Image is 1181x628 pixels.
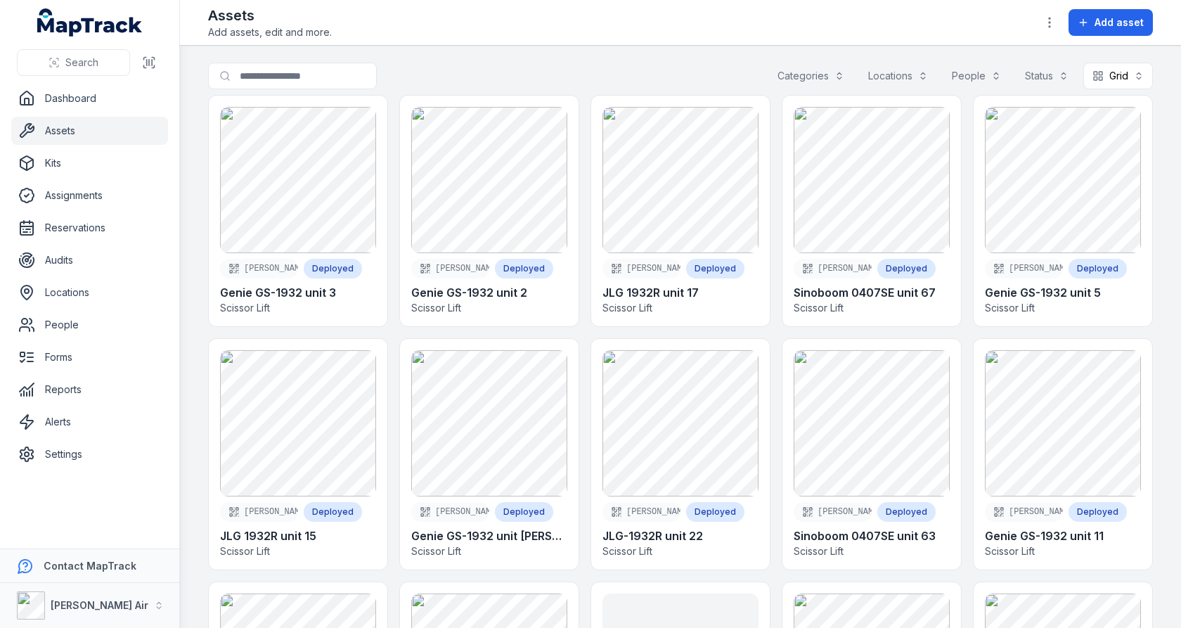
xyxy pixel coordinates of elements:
[11,343,168,371] a: Forms
[11,440,168,468] a: Settings
[1095,15,1144,30] span: Add asset
[11,408,168,436] a: Alerts
[1069,9,1153,36] button: Add asset
[44,560,136,572] strong: Contact MapTrack
[11,246,168,274] a: Audits
[1083,63,1153,89] button: Grid
[943,63,1010,89] button: People
[37,8,143,37] a: MapTrack
[11,376,168,404] a: Reports
[11,84,168,113] a: Dashboard
[11,311,168,339] a: People
[65,56,98,70] span: Search
[1016,63,1078,89] button: Status
[51,599,148,611] strong: [PERSON_NAME] Air
[17,49,130,76] button: Search
[11,149,168,177] a: Kits
[11,278,168,307] a: Locations
[11,214,168,242] a: Reservations
[768,63,853,89] button: Categories
[208,6,332,25] h2: Assets
[208,25,332,39] span: Add assets, edit and more.
[11,181,168,210] a: Assignments
[859,63,937,89] button: Locations
[11,117,168,145] a: Assets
